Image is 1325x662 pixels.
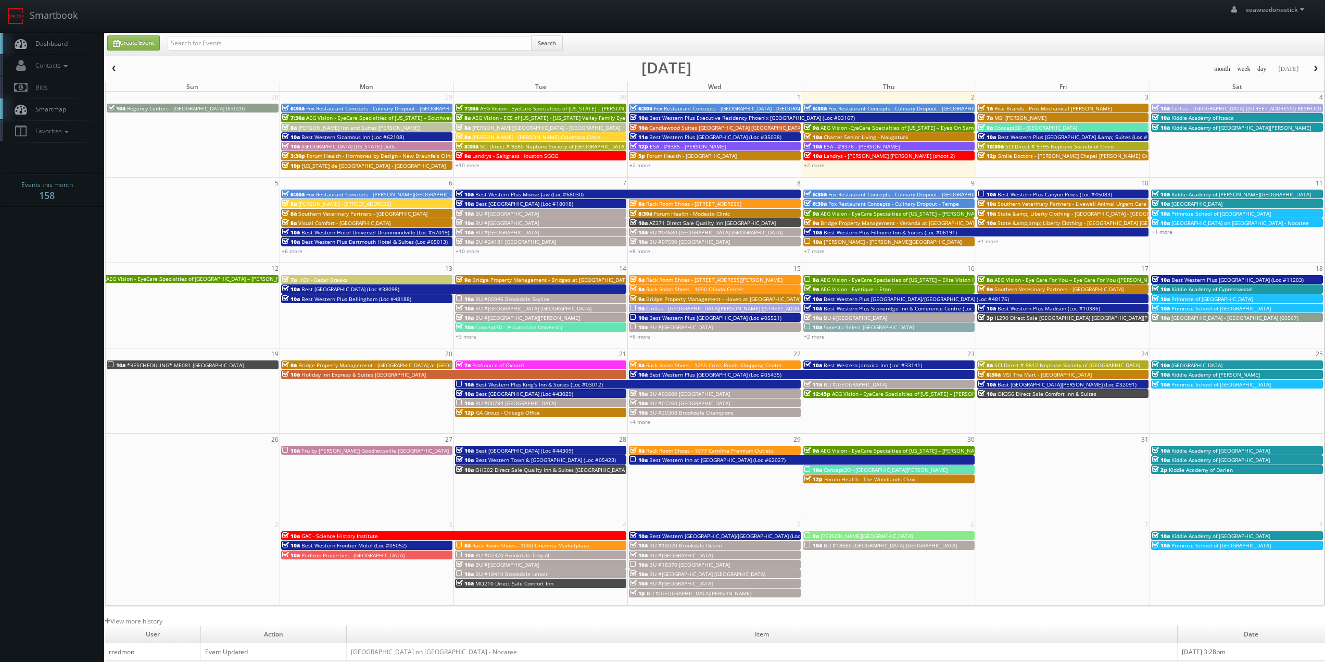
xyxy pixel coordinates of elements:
[282,247,302,255] a: +6 more
[475,305,591,312] span: BU #[GEOGRAPHIC_DATA] [GEOGRAPHIC_DATA]
[282,238,300,245] span: 10a
[630,456,648,464] span: 10a
[804,305,822,312] span: 10a
[804,219,819,227] span: 9a
[804,466,822,473] span: 10a
[1171,210,1271,217] span: Primrose School of [GEOGRAPHIC_DATA]
[456,229,474,236] span: 10a
[978,305,996,312] span: 10a
[630,447,645,454] span: 8a
[630,200,645,207] span: 8a
[1152,191,1170,198] span: 10a
[646,200,741,207] span: Rack Room Shoes - [STREET_ADDRESS]
[475,381,603,388] span: Best Western Plus King's Inn & Suites (Loc #03012)
[828,200,959,207] span: Fox Restaurant Concepts - Culinary Dropout - Tempe
[821,532,913,540] span: [PERSON_NAME][GEOGRAPHIC_DATA]
[301,229,449,236] span: Best Western Hotel Universel Drummondville (Loc #67019)
[301,133,404,141] span: Best Western Sicamous Inn (Loc #62108)
[1171,361,1222,369] span: [GEOGRAPHIC_DATA]
[629,247,650,255] a: +8 more
[282,200,297,207] span: 8a
[1171,105,1322,112] span: Cirillas - [GEOGRAPHIC_DATA] ([STREET_ADDRESS]) RESHOOT
[475,238,556,245] span: BU #24181 [GEOGRAPHIC_DATA]
[282,361,297,369] span: 9a
[821,285,891,293] span: AEG Vision - Eyetique – Eton
[475,447,573,454] span: Best [GEOGRAPHIC_DATA] (Loc #44309)
[630,542,648,549] span: 10a
[998,210,1235,217] span: State &amp; Liberty Clothing - [GEOGRAPHIC_DATA] - [GEOGRAPHIC_DATA], [GEOGRAPHIC_DATA]
[1152,228,1172,235] a: +1 more
[804,143,822,150] span: 10a
[306,191,465,198] span: Fox Restaurant Concepts - [PERSON_NAME][GEOGRAPHIC_DATA]
[978,238,999,245] a: +1 more
[630,133,648,141] span: 11a
[456,295,474,303] span: 10a
[108,105,125,112] span: 10a
[456,152,471,159] span: 9a
[480,143,626,150] span: SCI Direct # 9580 Neptune Society of [GEOGRAPHIC_DATA]
[472,114,638,121] span: AEG Vision - ECS of [US_STATE] - [US_STATE] Valley Family Eye Care
[630,229,648,236] span: 10a
[298,200,391,207] span: [PERSON_NAME] - [STREET_ADDRESS]
[649,114,855,121] span: Best Western Plus Executive Residency Phoenix [GEOGRAPHIC_DATA] (Loc #03167)
[456,143,478,150] span: 8:30a
[1152,456,1170,464] span: 10a
[804,285,819,293] span: 9a
[456,191,474,198] span: 10a
[630,314,648,321] span: 10a
[994,361,1140,369] span: SCI Direct # 9812 Neptune Society of [GEOGRAPHIC_DATA]
[1152,371,1170,378] span: 10a
[1171,285,1252,293] span: Kiddie Academy of Cypresswood
[998,200,1205,207] span: Southern Veterinary Partners - Livewell Animal Urgent Care of [GEOGRAPHIC_DATA]
[472,361,524,369] span: ProSource of Oxnard
[282,143,300,150] span: 10a
[804,133,822,141] span: 10a
[282,276,297,283] span: 7a
[106,275,388,282] span: AEG Vision - EyeCare Specialties of [GEOGRAPHIC_DATA] – [PERSON_NAME] Eyecare Associates ([PERSON...
[978,276,993,283] span: 8a
[821,124,993,131] span: AEG Vision -EyeCare Specialties of [US_STATE] – Eyes On Sammamish
[472,276,630,283] span: Bridge Property Management - Bridges at [GEOGRAPHIC_DATA]
[456,447,474,454] span: 10a
[649,456,786,464] span: Best Western Inn at [GEOGRAPHIC_DATA] (Loc #62027)
[1152,114,1170,121] span: 10a
[630,361,645,369] span: 8a
[1171,219,1309,227] span: [GEOGRAPHIC_DATA] on [GEOGRAPHIC_DATA] - Nocatee
[998,381,1137,388] span: Best [GEOGRAPHIC_DATA][PERSON_NAME] (Loc #32091)
[998,133,1165,141] span: Best Western Plus [GEOGRAPHIC_DATA] &amp; Suites (Loc #44475)
[282,285,300,293] span: 10a
[456,219,474,227] span: 10a
[298,124,420,131] span: [PERSON_NAME] Inn and Suites [PERSON_NAME]
[630,152,645,159] span: 5p
[480,105,668,112] span: AEG Vision - EyeCare Specialties of [US_STATE] – [PERSON_NAME] Eye Clinic
[475,399,556,407] span: BU #00784 [GEOGRAPHIC_DATA]
[821,276,1039,283] span: AEG Vision - EyeCare Specialties of [US_STATE] – Elite Vision Care ([GEOGRAPHIC_DATA])
[998,305,1100,312] span: Best Western Plus Madison (Loc #10386)
[821,447,1023,454] span: AEG Vision - EyeCare Specialties of [US_STATE] – [PERSON_NAME] Ridge Eye Care
[298,219,390,227] span: Visual Comfort - [GEOGRAPHIC_DATA]
[649,238,730,245] span: BU #07590 [GEOGRAPHIC_DATA]
[475,314,580,321] span: BU #[GEOGRAPHIC_DATA][PERSON_NAME]
[978,361,993,369] span: 8a
[1171,276,1304,283] span: Best Western Plus [GEOGRAPHIC_DATA] (Loc #11203)
[531,35,563,51] button: Search
[1171,295,1253,303] span: Primrose of [GEOGRAPHIC_DATA]
[1152,276,1170,283] span: 10a
[456,409,474,416] span: 12p
[630,285,645,293] span: 8a
[832,390,1028,397] span: AEG Vision - EyeCare Specialties of [US_STATE] – [PERSON_NAME] & Associates
[456,114,471,121] span: 8a
[824,133,908,141] span: Charter Senior Living - Naugatuck
[646,305,812,312] span: Cirillas - [GEOGRAPHIC_DATA][PERSON_NAME] ([STREET_ADDRESS])
[456,305,474,312] span: 10a
[306,105,471,112] span: Fox Restaurant Concepts - Culinary Dropout - [GEOGRAPHIC_DATA]
[1152,381,1170,388] span: 10a
[646,295,801,303] span: Bridge Property Management - Haven at [GEOGRAPHIC_DATA]
[630,532,648,540] span: 10a
[1171,200,1222,207] span: [GEOGRAPHIC_DATA]
[456,333,476,340] a: +3 more
[630,305,645,312] span: 9a
[1152,532,1170,540] span: 10a
[630,409,648,416] span: 10a
[1171,447,1270,454] span: Kiddie Academy of [GEOGRAPHIC_DATA]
